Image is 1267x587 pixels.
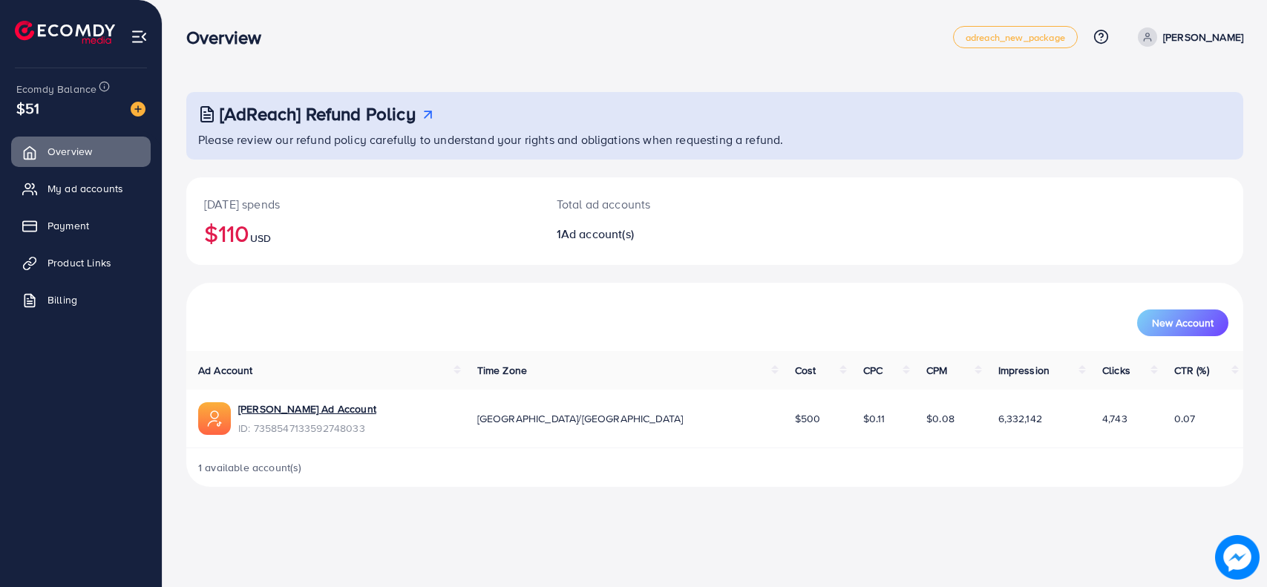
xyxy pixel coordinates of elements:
[198,363,253,378] span: Ad Account
[477,363,527,378] span: Time Zone
[238,401,376,416] a: [PERSON_NAME] Ad Account
[198,402,231,435] img: ic-ads-acc.e4c84228.svg
[998,411,1042,426] span: 6,332,142
[795,363,816,378] span: Cost
[863,363,883,378] span: CPC
[48,218,89,233] span: Payment
[1215,535,1260,580] img: image
[11,285,151,315] a: Billing
[557,227,785,241] h2: 1
[198,131,1234,148] p: Please review our refund policy carefully to understand your rights and obligations when requesti...
[11,211,151,240] a: Payment
[966,33,1065,42] span: adreach_new_package
[926,363,947,378] span: CPM
[48,292,77,307] span: Billing
[11,137,151,166] a: Overview
[926,411,955,426] span: $0.08
[48,144,92,159] span: Overview
[48,255,111,270] span: Product Links
[204,195,521,213] p: [DATE] spends
[998,363,1050,378] span: Impression
[48,181,123,196] span: My ad accounts
[16,82,96,96] span: Ecomdy Balance
[953,26,1078,48] a: adreach_new_package
[1163,28,1243,46] p: [PERSON_NAME]
[795,411,821,426] span: $500
[250,231,271,246] span: USD
[16,97,39,119] span: $51
[220,103,416,125] h3: [AdReach] Refund Policy
[238,421,376,436] span: ID: 7358547133592748033
[1102,363,1130,378] span: Clicks
[1152,318,1214,328] span: New Account
[131,102,145,117] img: image
[11,248,151,278] a: Product Links
[15,21,115,44] img: logo
[11,174,151,203] a: My ad accounts
[1132,27,1243,47] a: [PERSON_NAME]
[131,28,148,45] img: menu
[561,226,634,242] span: Ad account(s)
[198,460,302,475] span: 1 available account(s)
[1102,411,1127,426] span: 4,743
[1174,411,1196,426] span: 0.07
[863,411,885,426] span: $0.11
[186,27,273,48] h3: Overview
[1174,363,1209,378] span: CTR (%)
[477,411,684,426] span: [GEOGRAPHIC_DATA]/[GEOGRAPHIC_DATA]
[204,219,521,247] h2: $110
[557,195,785,213] p: Total ad accounts
[1137,309,1228,336] button: New Account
